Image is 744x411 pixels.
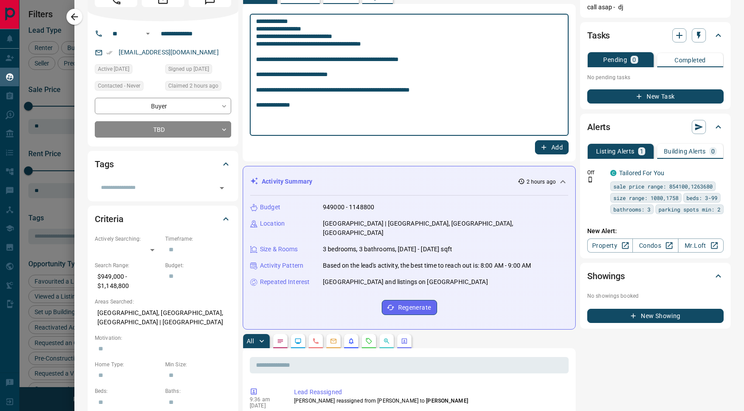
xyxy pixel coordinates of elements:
[95,157,113,171] h2: Tags
[95,306,231,330] p: [GEOGRAPHIC_DATA], [GEOGRAPHIC_DATA], [GEOGRAPHIC_DATA] | [GEOGRAPHIC_DATA]
[632,238,678,253] a: Condos
[678,238,724,253] a: Mr.Loft
[95,298,231,306] p: Areas Searched:
[613,182,713,191] span: sale price range: 854100,1263680
[382,300,437,315] button: Regenerate
[95,212,124,226] h2: Criteria
[640,148,643,154] p: 1
[587,71,724,84] p: No pending tasks
[165,387,231,395] p: Baths:
[294,388,565,397] p: Lead Reassigned
[596,148,635,154] p: Listing Alerts
[95,334,231,342] p: Motivation:
[260,261,303,270] p: Activity Pattern
[613,193,678,202] span: size range: 1080,1758
[587,25,724,46] div: Tasks
[95,154,231,175] div: Tags
[95,387,161,395] p: Beds:
[260,277,310,287] p: Repeated Interest
[587,269,625,283] h2: Showings
[619,169,664,177] a: Tailored For You
[587,309,724,323] button: New Showing
[587,120,610,134] h2: Alerts
[294,397,565,405] p: [PERSON_NAME] reassigned from [PERSON_NAME] to
[260,203,280,212] p: Budget
[262,177,312,186] p: Activity Summary
[260,219,285,228] p: Location
[659,205,721,214] span: parking spots min: 2
[312,338,319,345] svg: Calls
[119,49,219,56] a: [EMAIL_ADDRESS][DOMAIN_NAME]
[98,81,140,90] span: Contacted - Never
[674,57,706,63] p: Completed
[247,338,254,344] p: All
[168,81,218,90] span: Claimed 2 hours ago
[323,245,452,254] p: 3 bedrooms, 3 bathrooms, [DATE] - [DATE] sqft
[587,227,724,236] p: New Alert:
[587,89,724,104] button: New Task
[587,3,724,12] p: call asap - dj
[711,148,715,154] p: 0
[383,338,390,345] svg: Opportunities
[587,116,724,138] div: Alerts
[250,403,281,409] p: [DATE]
[365,338,372,345] svg: Requests
[95,361,161,369] p: Home Type:
[348,338,355,345] svg: Listing Alerts
[143,28,153,39] button: Open
[587,238,633,253] a: Property
[95,121,231,138] div: TBD
[165,361,231,369] p: Min Size:
[294,338,302,345] svg: Lead Browsing Activity
[165,235,231,243] p: Timeframe:
[587,265,724,287] div: Showings
[426,398,468,404] span: [PERSON_NAME]
[527,178,556,186] p: 2 hours ago
[165,81,231,93] div: Tue Aug 12 2025
[95,261,161,269] p: Search Range:
[587,177,593,183] svg: Push Notification Only
[401,338,408,345] svg: Agent Actions
[250,396,281,403] p: 9:36 am
[330,338,337,345] svg: Emails
[603,57,627,63] p: Pending
[95,64,161,77] div: Thu Aug 07 2025
[216,182,228,194] button: Open
[95,269,161,293] p: $949,000 - $1,148,800
[535,140,569,154] button: Add
[587,28,610,42] h2: Tasks
[323,261,531,270] p: Based on the lead's activity, the best time to reach out is: 8:00 AM - 9:00 AM
[250,173,568,190] div: Activity Summary2 hours ago
[323,277,488,287] p: [GEOGRAPHIC_DATA] and listings on [GEOGRAPHIC_DATA]
[95,235,161,243] p: Actively Searching:
[587,169,605,177] p: Off
[168,65,209,73] span: Signed up [DATE]
[323,203,374,212] p: 949000 - 1148800
[632,57,636,63] p: 0
[664,148,706,154] p: Building Alerts
[277,338,284,345] svg: Notes
[686,193,717,202] span: beds: 3-99
[98,65,129,73] span: Active [DATE]
[613,205,651,214] span: bathrooms: 3
[95,208,231,230] div: Criteria
[610,170,616,176] div: condos.ca
[587,292,724,300] p: No showings booked
[165,261,231,269] p: Budget:
[106,50,112,56] svg: Email Verified
[165,64,231,77] div: Thu Sep 05 2019
[260,245,298,254] p: Size & Rooms
[323,219,568,238] p: [GEOGRAPHIC_DATA] | [GEOGRAPHIC_DATA], [GEOGRAPHIC_DATA], [GEOGRAPHIC_DATA]
[95,98,231,114] div: Buyer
